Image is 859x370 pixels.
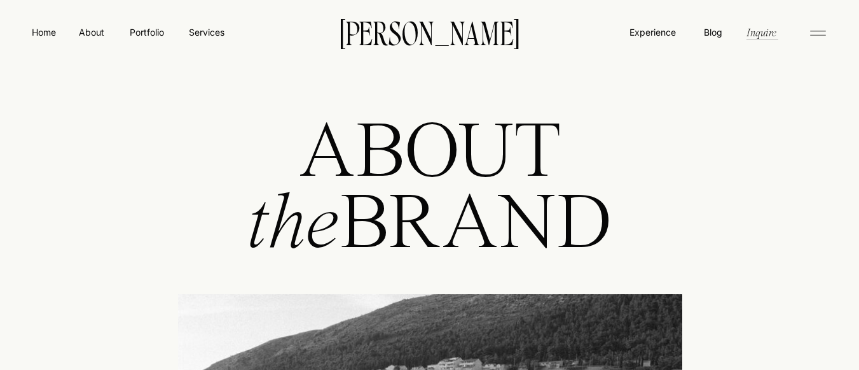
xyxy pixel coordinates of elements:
a: Home [29,25,58,39]
a: Portfolio [124,25,169,39]
i: the [246,187,340,266]
a: Blog [701,25,725,38]
a: Experience [628,25,677,39]
a: About [77,25,106,38]
a: Inquire [745,25,778,39]
a: Services [188,25,225,39]
a: [PERSON_NAME] [320,18,539,45]
h1: ABOUT BRAND [200,120,659,308]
